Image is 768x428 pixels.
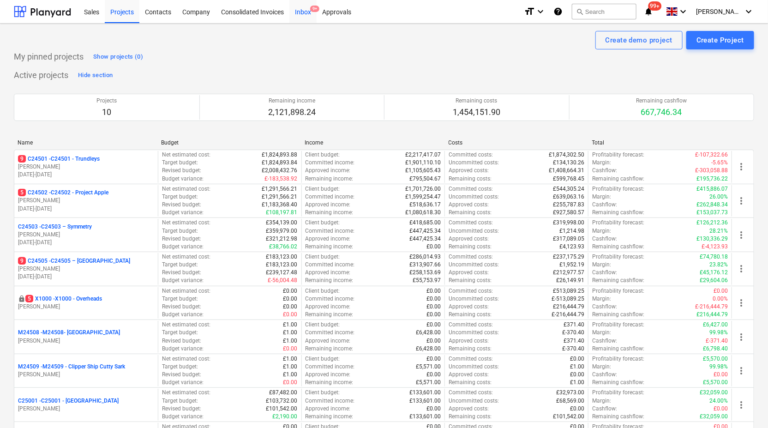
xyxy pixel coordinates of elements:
[592,371,617,379] p: Cashflow :
[306,303,351,311] p: Approved income :
[18,273,154,281] p: [DATE] - [DATE]
[96,97,117,105] p: Projects
[449,295,499,303] p: Uncommitted costs :
[700,269,728,277] p: £45,176.12
[703,345,728,353] p: £6,798.40
[266,253,298,261] p: £183,123.00
[709,329,728,337] p: 99.98%
[416,345,441,353] p: £6,428.00
[606,34,672,46] div: Create demo project
[18,265,154,273] p: [PERSON_NAME]
[162,167,201,175] p: Revised budget :
[426,337,441,345] p: £0.00
[696,311,728,319] p: £216,444.79
[162,235,201,243] p: Revised budget :
[25,295,33,302] span: 5
[18,223,154,247] div: C24503 -C24503 – Symmetry[PERSON_NAME][DATE]-[DATE]
[413,277,441,284] p: £55,753.97
[162,253,210,261] p: Net estimated cost :
[306,337,351,345] p: Approved income :
[409,253,441,261] p: £286,014.93
[426,355,441,363] p: £0.00
[18,171,154,179] p: [DATE] - [DATE]
[449,355,493,363] p: Committed costs :
[449,167,489,175] p: Approved costs :
[162,175,204,183] p: Budget variance :
[18,329,154,344] div: M24508 -M24508- [GEOGRAPHIC_DATA][PERSON_NAME]
[592,151,644,159] p: Profitability forecast :
[449,321,493,329] p: Committed costs :
[283,371,298,379] p: £1.00
[162,321,210,329] p: Net estimated cost :
[306,363,355,371] p: Committed income :
[18,205,154,213] p: [DATE] - [DATE]
[449,185,493,193] p: Committed costs :
[262,159,298,167] p: £1,824,893.84
[306,287,340,295] p: Client budget :
[553,253,584,261] p: £237,175.29
[696,235,728,243] p: £130,336.29
[270,243,298,251] p: £38,766.02
[711,159,728,167] p: -5.65%
[283,345,298,353] p: £0.00
[18,329,120,337] p: M24508 - M24508- [GEOGRAPHIC_DATA]
[696,209,728,217] p: £153,037.73
[162,209,204,217] p: Budget variance :
[553,303,584,311] p: £216,444.79
[306,261,355,269] p: Committed income :
[283,363,298,371] p: £1.00
[736,365,747,376] span: more_vert
[449,253,493,261] p: Committed costs :
[559,227,584,235] p: £1,214.98
[306,321,340,329] p: Client budget :
[449,209,492,217] p: Remaining costs :
[306,371,351,379] p: Approved income :
[161,139,297,146] div: Budget
[736,263,747,274] span: more_vert
[592,243,644,251] p: Remaining cashflow :
[18,239,154,247] p: [DATE] - [DATE]
[449,303,489,311] p: Approved costs :
[162,261,198,269] p: Target budget :
[18,223,92,231] p: C24503 - C24503 – Symmetry
[162,185,210,193] p: Net estimated cost :
[14,51,84,62] p: My pinned projects
[426,311,441,319] p: £0.00
[552,295,584,303] p: £-513,089.25
[283,329,298,337] p: £1.00
[592,321,644,329] p: Profitability forecast :
[18,397,119,405] p: C25001 - C25001 - [GEOGRAPHIC_DATA]
[18,189,108,197] p: C24502 - C24502 - Project Apple
[553,6,563,17] i: Knowledge base
[426,287,441,295] p: £0.00
[18,363,125,371] p: M24509 - M24509 - Clipper Ship Cutty Sark
[310,6,319,12] span: 9+
[592,253,644,261] p: Profitability forecast :
[449,219,493,227] p: Committed costs :
[449,329,499,337] p: Uncommitted costs :
[549,151,584,159] p: £1,874,302.50
[306,151,340,159] p: Client budget :
[553,185,584,193] p: £544,305.24
[162,227,198,235] p: Target budget :
[553,219,584,227] p: £319,998.00
[266,235,298,243] p: £321,212.98
[592,363,611,371] p: Margin :
[695,303,728,311] p: £-216,444.79
[449,345,492,353] p: Remaining costs :
[14,70,68,81] p: Active projects
[564,321,584,329] p: £371.40
[162,287,210,295] p: Net estimated cost :
[572,4,636,19] button: Search
[592,193,611,201] p: Margin :
[18,337,154,345] p: [PERSON_NAME]
[449,363,499,371] p: Uncommitted costs :
[556,277,584,284] p: £26,149.91
[696,34,744,46] div: Create Project
[449,371,489,379] p: Approved costs :
[576,8,583,15] span: search
[283,303,298,311] p: £0.00
[449,159,499,167] p: Uncommitted costs :
[696,219,728,227] p: £126,212.36
[709,261,728,269] p: 23.82%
